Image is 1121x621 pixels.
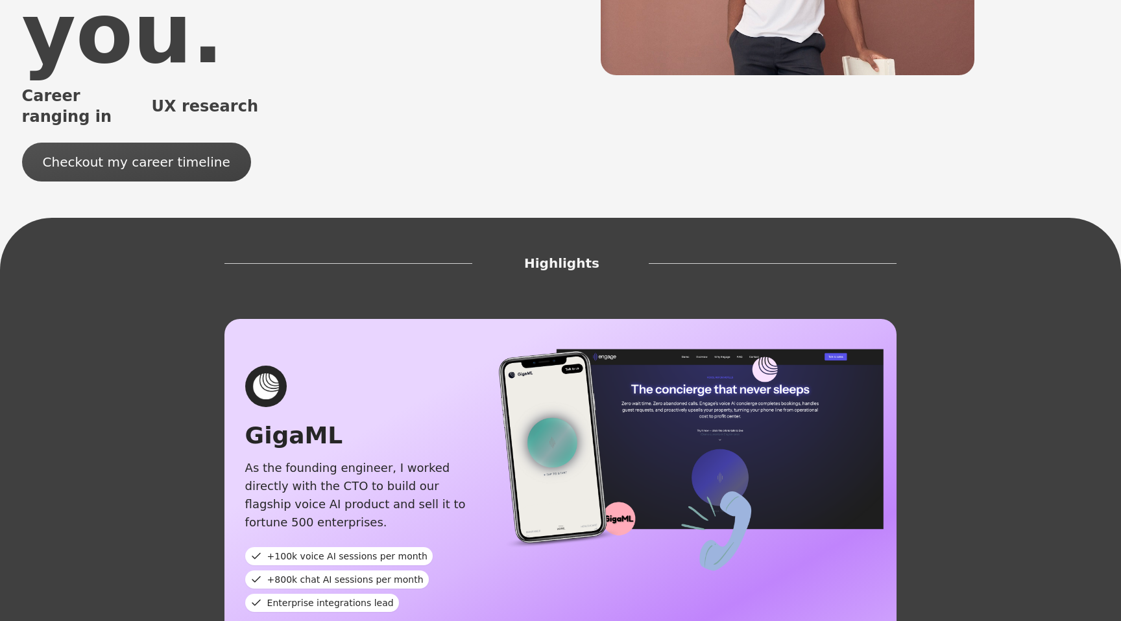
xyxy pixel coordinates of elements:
[245,459,473,532] div: As the founding engineer, I worked directly with the CTO to build our flagship voice AI product a...
[22,86,147,127] span: Career ranging in
[245,423,343,449] div: GigaML
[267,550,428,563] span: +100k voice AI sessions per month
[152,96,258,117] div: UX research
[524,254,597,272] span: Highlights
[267,596,394,609] span: Enterprise integrations lead
[267,573,424,586] span: +800k chat AI sessions per month
[22,143,251,182] button: Checkout my career timeline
